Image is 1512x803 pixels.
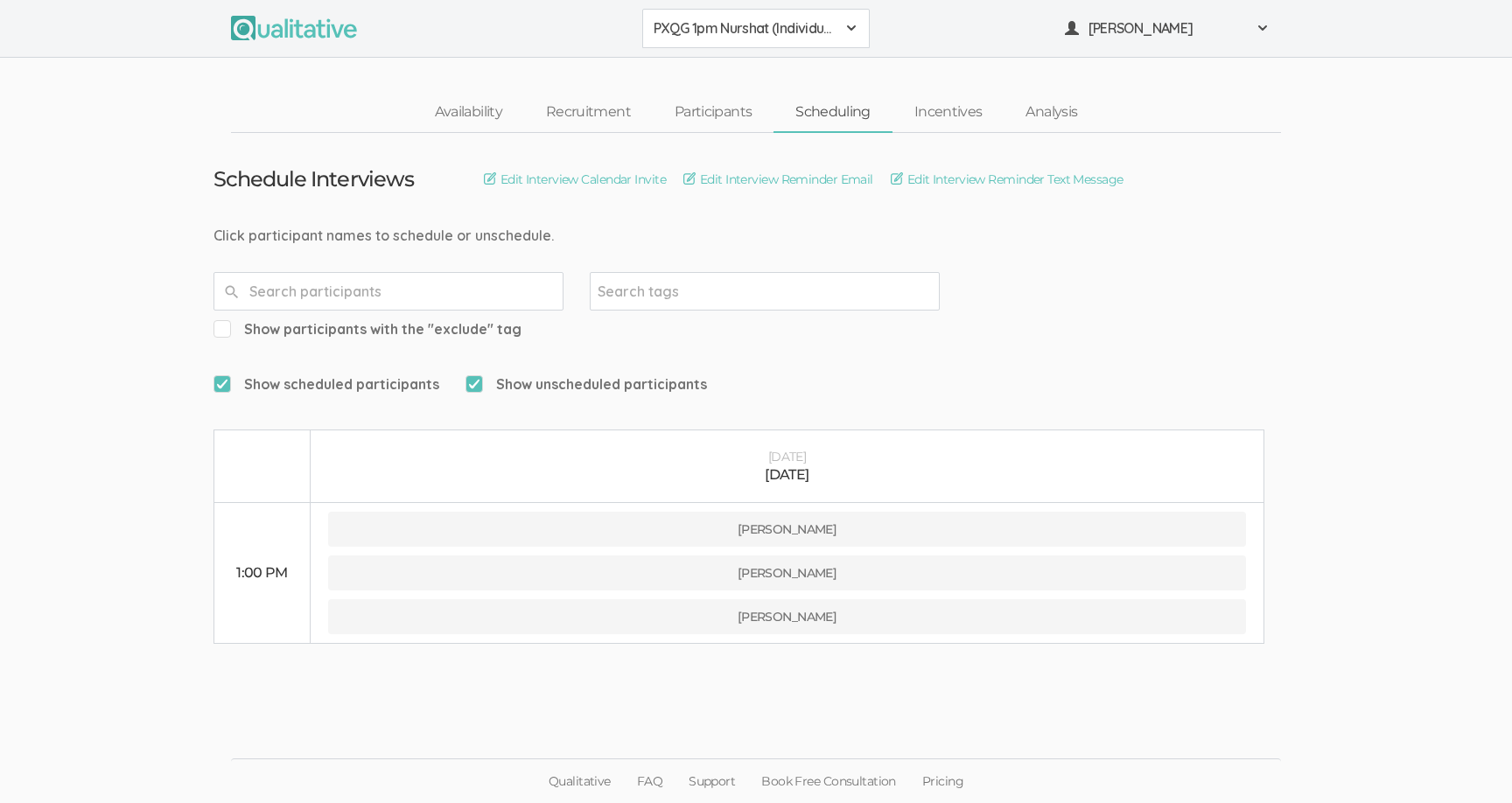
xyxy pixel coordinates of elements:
a: Qualitative [535,759,624,803]
button: [PERSON_NAME] [1053,9,1281,48]
a: Edit Interview Calendar Invite [484,170,666,189]
h3: Schedule Interviews [213,168,414,191]
iframe: Chat Widget [1424,719,1512,803]
button: [PERSON_NAME] [328,555,1246,590]
span: [PERSON_NAME] [1088,18,1246,38]
button: [PERSON_NAME] [328,599,1246,634]
input: Search tags [598,280,707,303]
span: Show scheduled participants [213,374,439,395]
input: Search participants [213,272,563,311]
a: Edit Interview Reminder Text Message [891,170,1123,189]
span: Show unscheduled participants [465,374,707,395]
div: Click participant names to schedule or unschedule. [213,226,1298,246]
a: Book Free Consultation [748,759,909,803]
a: Scheduling [773,94,892,131]
img: Qualitative [231,16,357,40]
span: PXQG 1pm Nurshat (Individual) [654,18,836,38]
a: FAQ [624,759,675,803]
div: 1:00 PM [232,563,292,583]
a: Pricing [909,759,976,803]
a: Analysis [1004,94,1099,131]
a: Incentives [892,94,1004,131]
a: Edit Interview Reminder Email [683,170,873,189]
button: PXQG 1pm Nurshat (Individual) [642,9,870,48]
span: Show participants with the "exclude" tag [213,319,521,339]
a: Availability [413,94,524,131]
button: [PERSON_NAME] [328,512,1246,547]
div: [DATE] [328,448,1246,465]
a: Support [675,759,748,803]
div: [DATE] [328,465,1246,485]
a: Recruitment [524,94,653,131]
a: Participants [653,94,773,131]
